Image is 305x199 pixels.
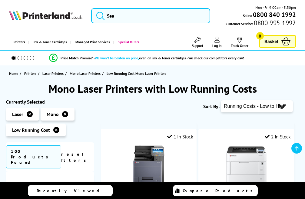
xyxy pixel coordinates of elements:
div: 1 In Stock [167,134,193,140]
a: reset filters [61,151,89,163]
a: Printerland Logo [9,10,82,22]
img: Printerland Logo [9,10,82,20]
a: Printers [9,35,28,50]
span: 100 Products Found [6,145,61,168]
span: Log In [212,43,222,48]
span: Mono [47,111,59,117]
img: Kyocera ECOSYS P4060dn [126,144,171,190]
a: Track Order [231,37,248,48]
span: Laser Printers [42,70,64,77]
a: Printers [24,70,38,77]
a: Ink & Toner Cartridges [28,35,70,50]
a: Support [192,37,203,48]
b: 0800 840 1992 [253,11,296,19]
a: Managed Print Services [70,35,113,50]
span: Basket [264,37,278,45]
div: - even on ink & toner cartridges - We check our competitors every day! [94,56,244,60]
a: Log In [212,37,222,48]
a: Basket 0 [259,35,296,48]
a: Home [9,70,20,77]
span: Printers [24,70,36,77]
span: Mon - Fri 9:00am - 5:30pm [255,5,296,10]
span: Price Match Promise* [61,56,94,60]
a: Special Offers [113,35,142,50]
div: Currently Selected [6,99,94,105]
a: Laser Printers [42,70,65,77]
span: Customer Service: [226,20,296,27]
img: Kyocera ECOSYS PA5000x [224,144,269,190]
h1: Mono Laser Printers with Low Running Costs [6,81,299,96]
span: We won’t be beaten on price, [95,56,139,60]
span: 0800 995 1992 [253,20,296,26]
span: Compare Products [183,188,256,194]
a: Recently Viewed [28,185,113,196]
span: Recently Viewed [37,188,105,194]
a: 0800 840 1992 [252,12,296,18]
span: Laser [12,111,23,117]
span: Ink & Toner Cartridges [34,35,67,50]
a: Compare Products [173,185,258,196]
span: Sales: [243,13,252,18]
span: Low Running Cost [12,127,50,133]
div: 2 In Stock [265,134,291,140]
span: 0 [256,32,264,40]
span: Sort By: [203,103,220,109]
span: Support [192,43,203,48]
input: Sea [91,8,211,23]
a: Mono Laser Printers [70,70,102,77]
li: modal_Promise [3,53,290,63]
span: Mono Laser Printers [70,70,101,77]
span: Low Running Cost Mono Laser Printers [107,71,166,76]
